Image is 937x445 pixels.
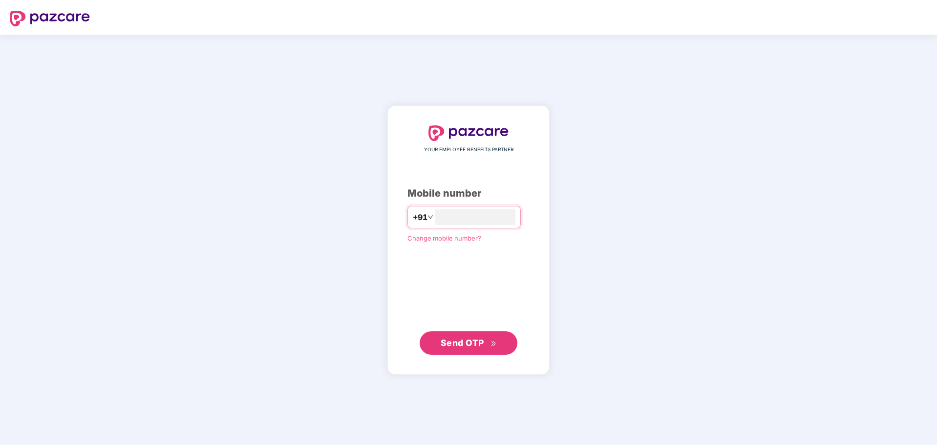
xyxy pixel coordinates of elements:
[407,234,481,242] a: Change mobile number?
[10,11,90,26] img: logo
[427,214,433,220] span: down
[407,186,530,201] div: Mobile number
[428,125,509,141] img: logo
[420,331,517,355] button: Send OTPdouble-right
[424,146,513,154] span: YOUR EMPLOYEE BENEFITS PARTNER
[441,338,484,348] span: Send OTP
[490,341,497,347] span: double-right
[413,211,427,223] span: +91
